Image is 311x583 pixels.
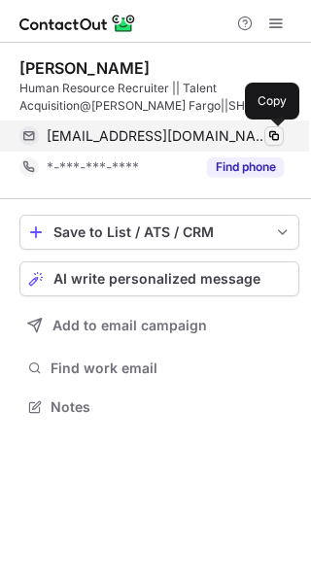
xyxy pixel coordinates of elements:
[53,271,260,287] span: AI write personalized message
[19,261,299,296] button: AI write personalized message
[19,58,150,78] div: [PERSON_NAME]
[19,80,299,115] div: Human Resource Recruiter || Talent Acquisition@[PERSON_NAME] Fargo||SHRM Certified ||Ex- Whatfix|...
[19,12,136,35] img: ContactOut v5.3.10
[19,355,299,382] button: Find work email
[47,127,269,145] span: [EMAIL_ADDRESS][DOMAIN_NAME]
[52,318,207,333] span: Add to email campaign
[51,360,292,377] span: Find work email
[19,394,299,421] button: Notes
[19,308,299,343] button: Add to email campaign
[53,224,265,240] div: Save to List / ATS / CRM
[207,157,284,177] button: Reveal Button
[51,398,292,416] span: Notes
[19,215,299,250] button: save-profile-one-click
